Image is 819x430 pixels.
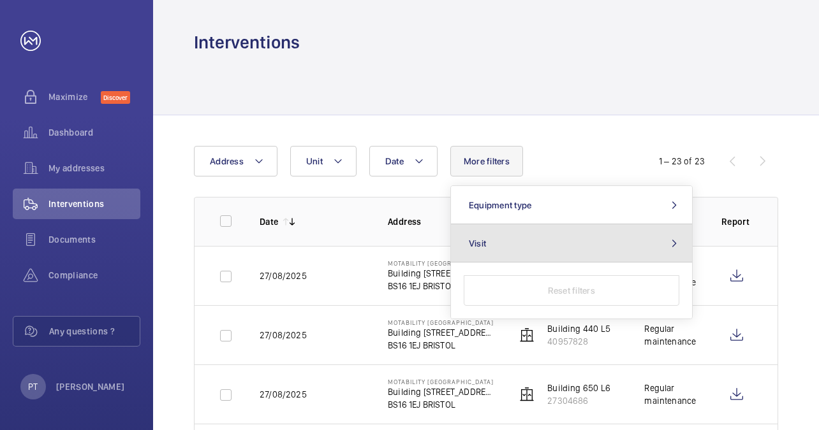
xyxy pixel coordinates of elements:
[28,380,38,393] p: PT
[388,215,496,228] p: Address
[48,233,140,246] span: Documents
[388,339,496,352] p: BS16 1EJ BRISTOL
[519,387,535,402] img: elevator.svg
[547,382,610,394] p: Building 650 L6
[48,269,140,282] span: Compliance
[48,90,101,103] span: Maximize
[388,267,496,280] p: Building [STREET_ADDRESS][PERSON_NAME]
[451,224,692,262] button: Visit
[519,327,535,343] img: elevator.svg
[464,156,510,166] span: More filters
[469,200,532,210] span: Equipment type
[194,31,300,54] h1: Interventions
[48,197,140,210] span: Interventions
[260,388,307,401] p: 27/08/2025
[260,329,307,341] p: 27/08/2025
[388,385,496,398] p: Building [STREET_ADDRESS][PERSON_NAME]
[388,398,496,411] p: BS16 1EJ BRISTOL
[659,155,705,168] div: 1 – 23 of 23
[547,322,610,335] p: Building 440 L5
[464,275,679,306] button: Reset filters
[48,162,140,175] span: My addresses
[260,215,278,228] p: Date
[101,91,130,104] span: Discover
[547,394,610,407] p: 27304686
[451,186,692,224] button: Equipment type
[388,326,496,339] p: Building [STREET_ADDRESS][PERSON_NAME]
[644,382,701,407] div: Regular maintenance
[260,269,307,282] p: 27/08/2025
[48,126,140,139] span: Dashboard
[210,156,244,166] span: Address
[388,319,496,326] p: Motability [GEOGRAPHIC_DATA]
[388,280,496,292] p: BS16 1EJ BRISTOL
[644,322,701,348] div: Regular maintenance
[56,380,125,393] p: [PERSON_NAME]
[388,378,496,385] p: Motability [GEOGRAPHIC_DATA]
[49,325,140,338] span: Any questions ?
[306,156,323,166] span: Unit
[469,238,486,248] span: Visit
[290,146,357,176] button: Unit
[547,335,610,348] p: 40957828
[369,146,438,176] button: Date
[721,215,752,228] p: Report
[388,259,496,267] p: Motability [GEOGRAPHIC_DATA]
[450,146,523,176] button: More filters
[194,146,277,176] button: Address
[385,156,404,166] span: Date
